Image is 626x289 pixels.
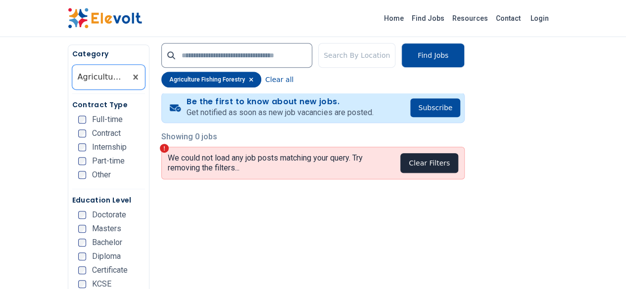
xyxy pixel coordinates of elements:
h5: Contract Type [72,100,145,110]
a: Find Jobs [408,10,448,26]
h5: Category [72,49,145,59]
a: Resources [448,10,492,26]
a: Home [380,10,408,26]
input: Internship [78,143,86,151]
span: Doctorate [92,211,126,219]
button: Find Jobs [401,43,465,68]
p: Get notified as soon as new job vacancies are posted. [187,107,373,119]
span: Internship [92,143,127,151]
img: Elevolt [68,8,142,29]
span: Bachelor [92,239,122,247]
a: Login [525,8,555,28]
input: Doctorate [78,211,86,219]
span: Part-time [92,157,125,165]
span: Contract [92,129,121,137]
span: Diploma [92,252,121,260]
p: Showing 0 jobs [161,131,465,143]
div: agriculture fishing forestry [161,72,261,87]
input: Certificate [78,266,86,274]
button: Subscribe [410,98,460,117]
input: Masters [78,225,86,233]
p: We could not load any job posts matching your query. Try removing the filters... [168,153,392,173]
span: Other [92,171,111,179]
input: Other [78,171,86,179]
input: Part-time [78,157,86,165]
span: Certificate [92,266,128,274]
input: Full-time [78,116,86,124]
input: Diploma [78,252,86,260]
input: Bachelor [78,239,86,247]
input: Contract [78,129,86,137]
h5: Education Level [72,195,145,205]
iframe: Chat Widget [577,242,626,289]
h4: Be the first to know about new jobs. [187,97,373,107]
span: Masters [92,225,121,233]
button: Clear all [265,72,293,87]
input: KCSE [78,280,86,288]
span: Full-time [92,116,123,124]
span: KCSE [92,280,111,288]
a: Contact [492,10,525,26]
button: Clear Filters [400,153,458,173]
